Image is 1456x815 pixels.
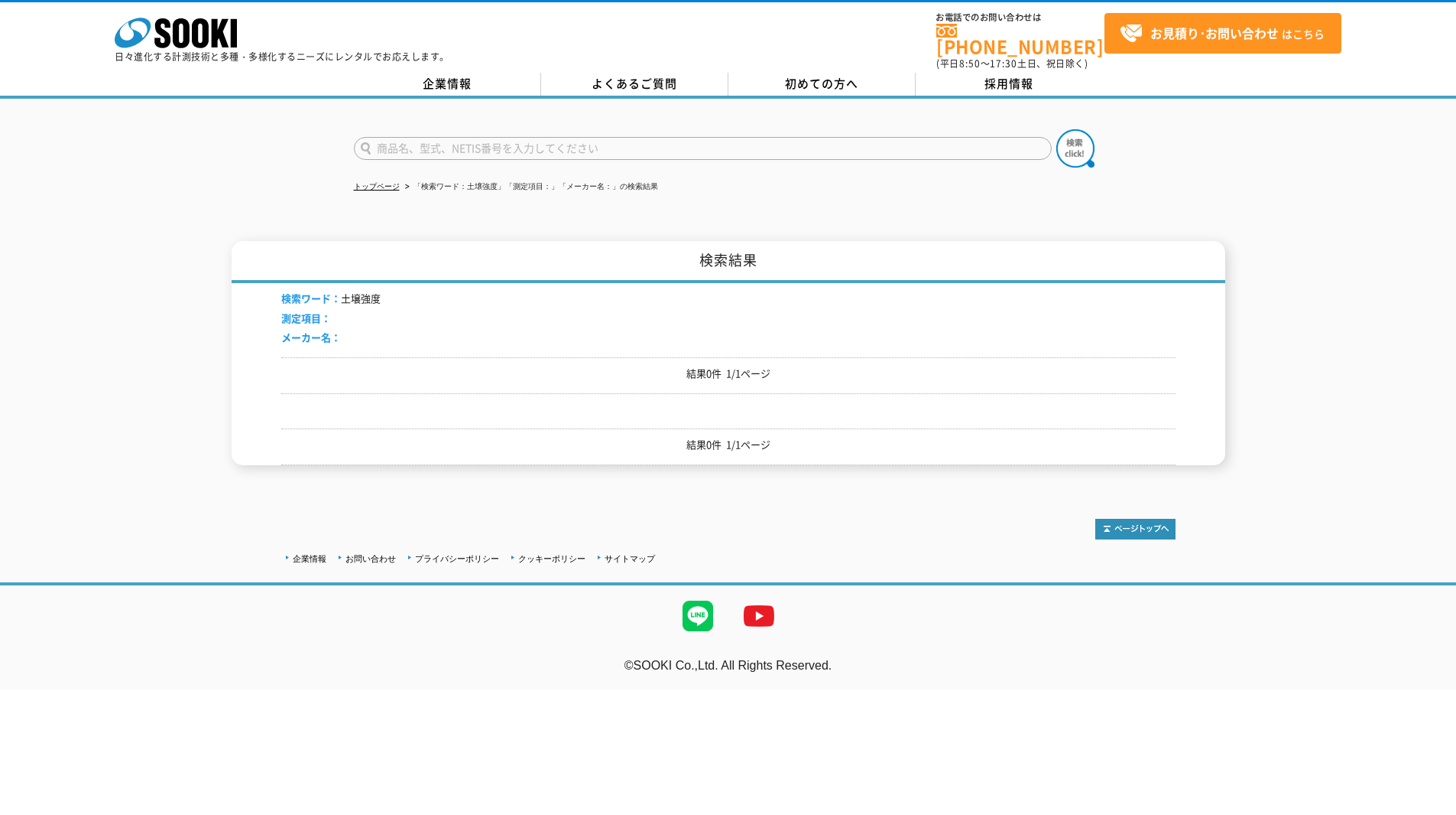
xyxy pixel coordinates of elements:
p: 日々進化する計測技術と多種・多様化するニーズにレンタルでお応えします。 [115,52,449,61]
a: よくあるご質問 [541,73,728,96]
span: 17:30 [990,57,1017,70]
p: 結果0件 1/1ページ [281,366,1176,382]
img: LINE [667,585,728,647]
img: トップページへ [1095,519,1176,540]
span: お電話でのお問い合わせは [936,13,1104,22]
a: プライバシーポリシー [415,554,499,563]
a: [PHONE_NUMBER] [936,24,1104,55]
li: 「検索ワード：土壌強度」「測定項目：」「メーカー名：」の検索結果 [402,179,658,195]
li: 土壌強度 [281,291,381,307]
span: (平日 ～ 土日、祝日除く) [936,57,1088,70]
a: 企業情報 [354,73,541,96]
a: 企業情報 [293,554,326,563]
span: はこちら [1120,22,1325,45]
a: 採用情報 [916,73,1103,96]
span: メーカー名： [281,330,341,344]
span: 測定項目： [281,311,331,325]
p: 結果0件 1/1ページ [281,437,1176,453]
img: btn_search.png [1056,129,1094,168]
input: 商品名、型式、NETIS番号を入力してください [354,137,1052,160]
a: サイトマップ [605,554,655,563]
img: YouTube [728,585,790,647]
span: 検索ワード： [281,291,341,305]
span: 8:50 [959,57,981,70]
span: 初めての方へ [785,75,858,92]
a: お問い合わせ [345,554,396,563]
a: クッキーポリシー [518,554,585,563]
a: お見積り･お問い合わせはこちら [1104,13,1341,54]
strong: お見積り･お問い合わせ [1150,24,1279,42]
h1: 検索結果 [232,241,1225,283]
a: 初めての方へ [728,73,916,96]
a: テストMail [1397,674,1456,687]
a: トップページ [354,182,400,191]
